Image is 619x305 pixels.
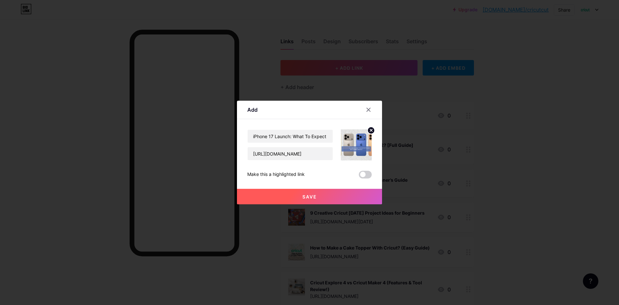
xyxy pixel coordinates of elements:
img: link_thumbnail [341,129,372,160]
div: Add [247,106,258,114]
div: Make this a highlighted link [247,171,305,178]
button: Save [237,189,382,204]
span: Save [302,194,317,199]
input: URL [248,147,333,160]
input: Title [248,130,333,143]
